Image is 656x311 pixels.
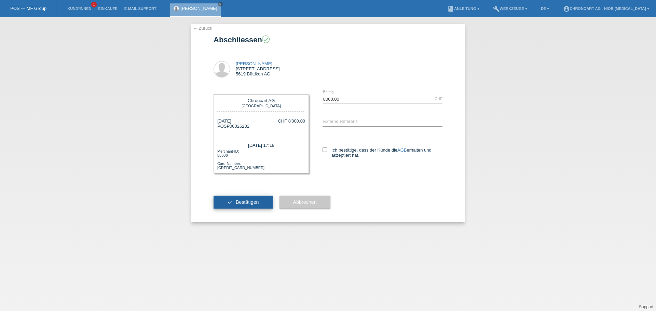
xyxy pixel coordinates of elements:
a: bookAnleitung ▾ [444,6,482,11]
div: [DATE] 17:18 [217,141,305,149]
button: Abbrechen [279,196,330,209]
a: POS — MF Group [10,6,46,11]
div: Merchant-ID: 55606 Card-Number: [CREDIT_CARD_NUMBER] [217,149,305,170]
a: Support [639,305,653,309]
span: 1 [91,2,97,8]
div: CHF [435,97,442,101]
h1: Abschliessen [214,36,442,44]
i: build [493,5,500,12]
i: book [447,5,454,12]
div: [STREET_ADDRESS] 5619 Büttikon AG [236,61,280,76]
a: ← Zurück [193,26,212,31]
a: Kund*innen [64,6,95,11]
i: close [219,2,222,6]
a: account_circleChronoart AG - Hiob [MEDICAL_DATA] ▾ [560,6,653,11]
label: Ich bestätige, dass der Kunde die erhalten und akzeptiert hat. [323,147,442,158]
i: account_circle [563,5,570,12]
div: [GEOGRAPHIC_DATA] [219,103,303,108]
button: check Bestätigen [214,196,273,209]
a: close [218,2,223,6]
div: [DATE] POSP00026232 [217,118,249,134]
a: [PERSON_NAME] [181,6,217,11]
a: [PERSON_NAME] [236,61,272,66]
i: check [227,199,233,205]
span: Abbrechen [293,199,317,205]
i: check [263,36,269,42]
div: Chronoart AG [219,98,303,103]
a: DE ▾ [537,6,552,11]
a: E-Mail Support [121,6,160,11]
a: Einkäufe [95,6,121,11]
div: CHF 8'000.00 [278,118,305,124]
a: buildWerkzeuge ▾ [490,6,531,11]
span: Bestätigen [236,199,259,205]
a: AGB [397,147,407,153]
